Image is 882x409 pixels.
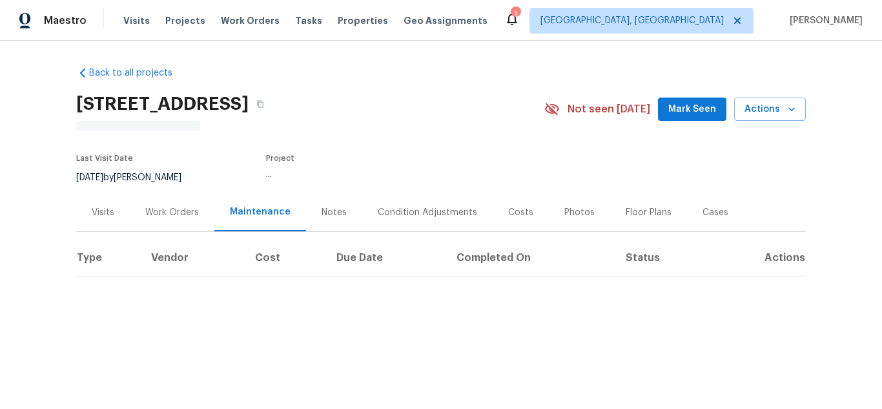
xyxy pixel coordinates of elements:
button: Copy Address [249,92,272,116]
span: Actions [744,101,795,118]
span: Geo Assignments [404,14,487,27]
div: Maintenance [230,205,291,218]
div: Work Orders [145,206,199,219]
span: Properties [338,14,388,27]
span: Project [266,154,294,162]
div: Notes [322,206,347,219]
span: [GEOGRAPHIC_DATA], [GEOGRAPHIC_DATA] [540,14,724,27]
div: Costs [508,206,533,219]
div: by [PERSON_NAME] [76,170,197,185]
div: Condition Adjustments [378,206,477,219]
th: Cost [245,240,327,277]
span: Mark Seen [668,101,716,118]
div: Floor Plans [626,206,672,219]
span: Visits [123,14,150,27]
span: Tasks [295,16,322,25]
span: Projects [165,14,205,27]
th: Due Date [326,240,446,277]
span: [PERSON_NAME] [785,14,863,27]
th: Completed On [446,240,615,277]
button: Mark Seen [658,98,726,121]
span: [DATE] [76,173,103,182]
div: Visits [92,206,114,219]
th: Type [76,240,141,277]
span: Not seen [DATE] [568,103,650,116]
th: Vendor [141,240,245,277]
span: Last Visit Date [76,154,133,162]
div: Cases [703,206,728,219]
span: Maestro [44,14,87,27]
div: 1 [511,8,520,21]
div: Photos [564,206,595,219]
div: ... [266,170,514,179]
th: Status [615,240,713,277]
a: Back to all projects [76,67,200,79]
th: Actions [713,240,806,277]
span: Work Orders [221,14,280,27]
button: Actions [734,98,806,121]
h2: [STREET_ADDRESS] [76,98,249,110]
